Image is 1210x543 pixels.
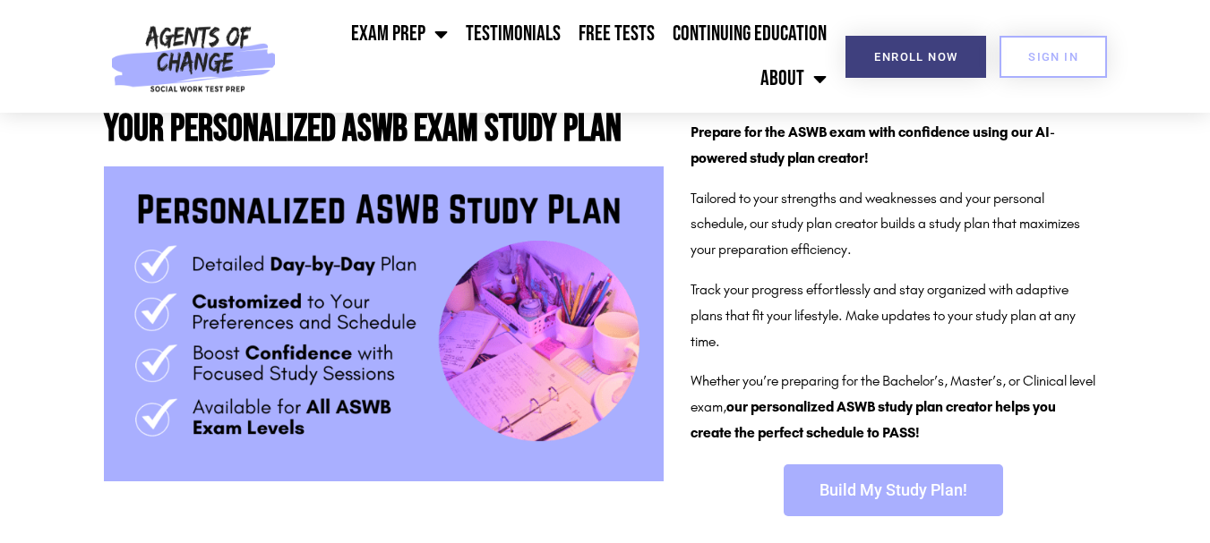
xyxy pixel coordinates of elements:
[820,482,967,498] span: Build My Study Plan!
[691,186,1097,263] p: Tailored to your strengths and weaknesses and your personal schedule, our study plan creator buil...
[664,12,836,56] a: Continuing Education
[104,111,664,148] h2: Your Personalized ASWB Exam Study Plan
[284,12,837,101] nav: Menu
[1000,36,1107,78] a: SIGN IN
[691,277,1097,354] p: Track your progress effortlessly and stay organized with adaptive plans that fit your lifestyle. ...
[751,56,836,101] a: About
[1028,51,1078,63] span: SIGN IN
[457,12,570,56] a: Testimonials
[342,12,457,56] a: Exam Prep
[691,398,1056,441] b: our personalized ASWB study plan creator helps you create the perfect schedule to PASS!
[845,36,986,78] a: Enroll Now
[570,12,664,56] a: Free Tests
[691,369,1097,445] p: Whether you’re preparing for the Bachelor’s, Master’s, or Clinical level exam,
[874,51,957,63] span: Enroll Now
[691,123,1055,166] strong: Prepare for the ASWB exam with confidence using our AI-powered study plan creator!
[784,464,1003,516] a: Build My Study Plan!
